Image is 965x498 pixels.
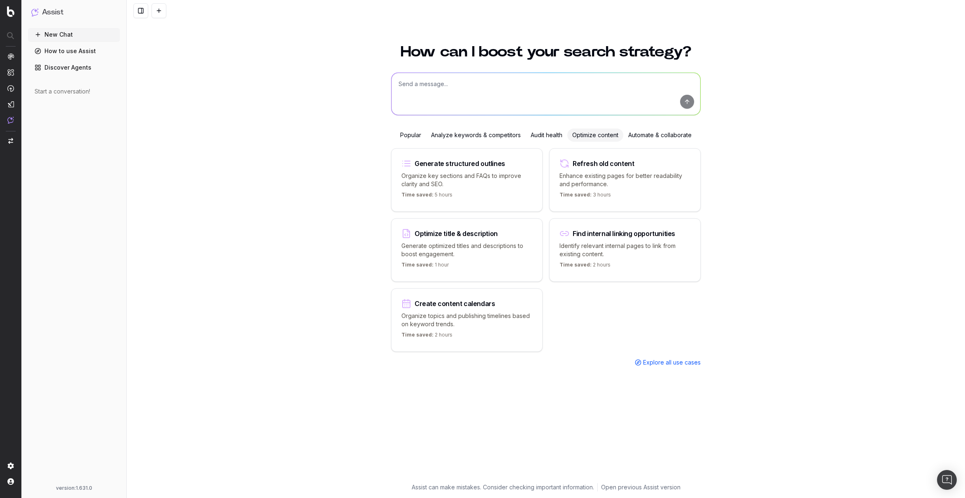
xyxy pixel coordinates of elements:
[401,262,449,271] p: 1 hour
[7,85,14,92] img: Activation
[559,192,592,198] span: Time saved:
[7,53,14,60] img: Analytics
[391,44,701,59] h1: How can I boost your search strategy?
[412,483,594,491] p: Assist can make mistakes. Consider checking important information.
[7,69,14,76] img: Intelligence
[31,7,117,18] button: Assist
[559,262,611,271] p: 2 hours
[601,483,681,491] a: Open previous Assist version
[395,129,426,142] div: Popular
[35,87,113,96] div: Start a conversation!
[7,463,14,469] img: Setting
[415,160,505,167] div: Generate structured outlines
[7,478,14,485] img: My account
[401,332,452,341] p: 2 hours
[635,358,701,367] a: Explore all use cases
[31,485,117,491] div: version: 1.631.0
[401,192,452,201] p: 5 hours
[31,8,39,16] img: Assist
[7,101,14,108] img: Studio
[559,262,592,268] span: Time saved:
[643,358,701,367] span: Explore all use cases
[526,129,567,142] div: Audit health
[426,129,526,142] div: Analyze keywords & competitors
[559,192,611,201] p: 3 hours
[415,300,495,307] div: Create content calendars
[573,230,675,237] div: Find internal linking opportunities
[559,242,690,258] p: Identify relevant internal pages to link from existing content.
[28,44,120,58] a: How to use Assist
[573,160,634,167] div: Refresh old content
[401,312,532,328] p: Organize topics and publishing timelines based on keyword trends.
[567,129,623,142] div: Optimize content
[42,7,63,18] h1: Assist
[8,138,13,144] img: Switch project
[401,172,532,188] p: Organize key sections and FAQs to improve clarity and SEO.
[623,129,697,142] div: Automate & collaborate
[28,61,120,74] a: Discover Agents
[7,117,14,124] img: Assist
[937,470,957,490] div: Open Intercom Messenger
[401,242,532,258] p: Generate optimized titles and descriptions to boost engagement.
[401,332,434,338] span: Time saved:
[401,192,434,198] span: Time saved:
[401,262,434,268] span: Time saved:
[7,6,14,17] img: Botify logo
[415,230,498,237] div: Optimize title & description
[559,172,690,188] p: Enhance existing pages for better readability and performance.
[28,28,120,41] button: New Chat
